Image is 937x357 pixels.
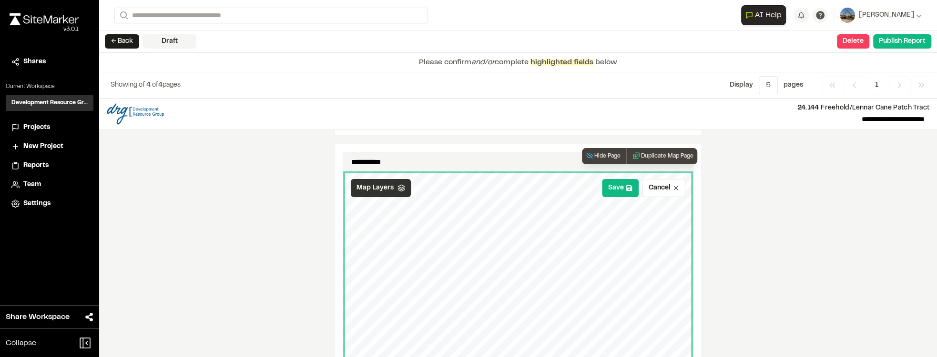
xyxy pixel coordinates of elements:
a: New Project [11,141,88,152]
span: and/or [471,59,495,66]
a: Shares [11,57,88,67]
span: 4 [146,82,151,88]
button: 5 [759,76,778,94]
a: Projects [11,122,88,133]
div: Oh geez...please don't... [10,25,79,34]
nav: Navigation [822,76,931,94]
p: page s [784,80,803,90]
img: file [107,103,164,124]
h3: Development Resource Group [11,99,88,107]
span: 4 [158,82,163,88]
span: Showing of [111,82,146,88]
span: Map Layers [356,183,394,193]
button: [PERSON_NAME] [840,8,922,23]
p: Please confirm complete below [419,57,617,68]
span: Projects [23,122,50,133]
img: rebrand.png [10,13,79,25]
button: Delete [837,34,869,49]
a: Settings [11,198,88,209]
span: Shares [23,57,46,67]
span: Collapse [6,337,36,349]
img: User [840,8,855,23]
button: Save [602,179,639,197]
button: Publish Report [873,34,931,49]
button: Duplicate Map Page [626,148,697,164]
a: Reports [11,160,88,171]
a: Team [11,179,88,190]
span: [PERSON_NAME] [859,10,914,20]
span: Team [23,179,41,190]
button: Open AI Assistant [741,5,786,25]
p: Freehold/Lennar Cane Patch Tract [172,103,929,113]
span: 24.144 [797,105,819,111]
span: AI Help [755,10,782,21]
span: New Project [23,141,63,152]
span: Reports [23,160,49,171]
span: Share Workspace [6,311,70,323]
span: 1 [868,76,886,94]
p: Current Workspace [6,82,93,91]
div: Draft [143,34,196,49]
p: of pages [111,80,181,90]
button: ← Back [105,34,139,49]
button: Cancel [642,179,685,197]
button: Search [114,8,132,23]
button: Hide Page [582,148,624,164]
div: Open AI Assistant [741,5,790,25]
span: highlighted fields [530,59,593,66]
span: Settings [23,198,51,209]
p: Display [730,80,753,90]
